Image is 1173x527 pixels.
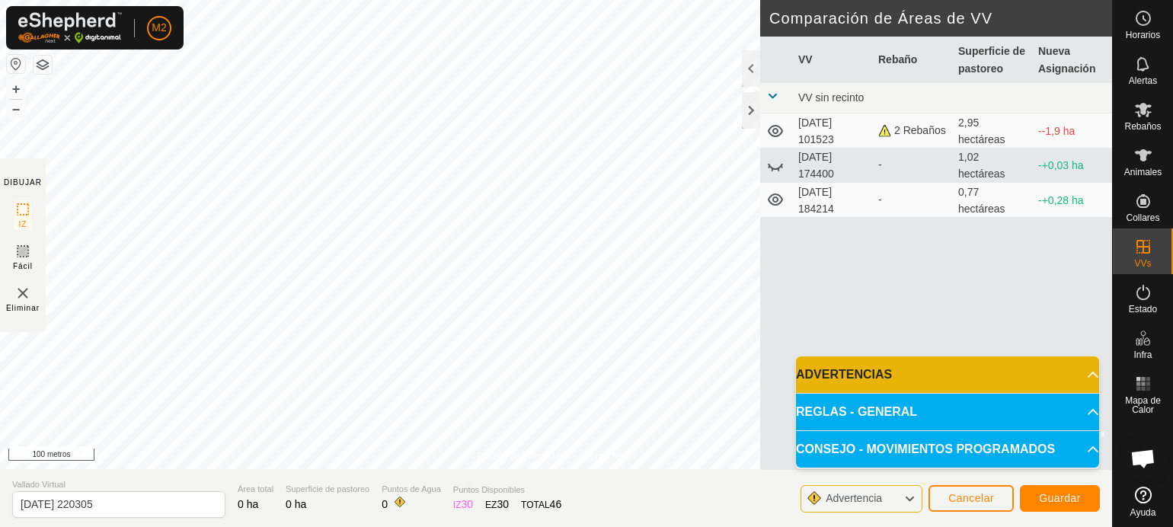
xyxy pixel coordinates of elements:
[796,368,892,381] font: ADVERTENCIAS
[798,117,834,145] font: [DATE] 101523
[521,500,550,510] font: TOTAL
[1126,212,1159,223] font: Collares
[12,81,21,97] font: +
[18,12,122,43] img: Logotipo de Gallagher
[14,284,32,302] img: VV
[238,498,258,510] font: 0 ha
[4,178,42,187] font: DIBUJAR
[948,492,994,504] font: Cancelar
[1042,193,1084,206] font: +0,28 ha
[286,484,369,493] font: Superficie de pastoreo
[958,185,1005,214] font: 0,77 hectáreas
[7,55,25,73] button: Restablecer Mapa
[1113,481,1173,523] a: Ayuda
[1038,159,1042,171] font: -
[878,158,882,171] font: -
[1120,436,1166,481] div: Chat abierto
[1124,121,1161,132] font: Rebaños
[453,485,525,494] font: Puntos Disponibles
[1042,125,1076,137] font: -1,9 ha
[1133,350,1152,360] font: Infra
[798,53,813,65] font: VV
[796,405,917,418] font: REGLAS - GENERAL
[826,492,882,504] font: Advertencia
[583,451,634,462] font: Contáctenos
[485,500,497,510] font: EZ
[7,100,25,118] button: –
[152,21,166,34] font: M2
[796,442,1055,455] font: CONSEJO - MOVIMIENTOS PROGRAMADOS
[478,449,565,463] a: Política de Privacidad
[238,484,273,493] font: Área total
[796,394,1099,430] p-accordion-header: REGLAS - GENERAL
[798,185,834,214] font: [DATE] 184214
[878,193,882,206] font: -
[1126,30,1160,40] font: Horarios
[958,45,1025,74] font: Superficie de pastoreo
[453,500,462,510] font: IZ
[796,431,1099,468] p-accordion-header: CONSEJO - MOVIMIENTOS PROGRAMADOS
[34,56,52,74] button: Capas del Mapa
[550,498,562,510] font: 46
[1039,492,1081,504] font: Guardar
[19,220,27,228] font: IZ
[1124,167,1162,177] font: Animales
[1130,507,1156,518] font: Ayuda
[798,91,864,104] font: VV sin recinto
[769,10,992,27] font: Comparación de Áreas de VV
[1020,485,1100,512] button: Guardar
[12,101,20,117] font: –
[478,451,565,462] font: Política de Privacidad
[583,449,634,463] a: Contáctenos
[497,498,509,510] font: 30
[13,262,33,270] font: Fácil
[1134,258,1151,269] font: VVs
[894,124,946,136] font: 2 Rebaños
[878,53,917,65] font: Rebaño
[382,498,388,510] font: 0
[958,151,1005,180] font: 1,02 hectáreas
[7,80,25,98] button: +
[1129,304,1157,315] font: Estado
[1042,159,1084,171] font: +0,03 ha
[958,117,1005,145] font: 2,95 hectáreas
[1038,125,1042,137] font: -
[1129,75,1157,86] font: Alertas
[462,498,474,510] font: 30
[928,485,1014,512] button: Cancelar
[796,356,1099,393] p-accordion-header: ADVERTENCIAS
[1038,193,1042,206] font: -
[286,498,306,510] font: 0 ha
[382,484,441,493] font: Puntos de Agua
[798,151,834,180] font: [DATE] 174400
[1125,395,1161,415] font: Mapa de Calor
[6,304,40,312] font: Eliminar
[1038,45,1095,74] font: Nueva Asignación
[12,480,66,489] font: Vallado Virtual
